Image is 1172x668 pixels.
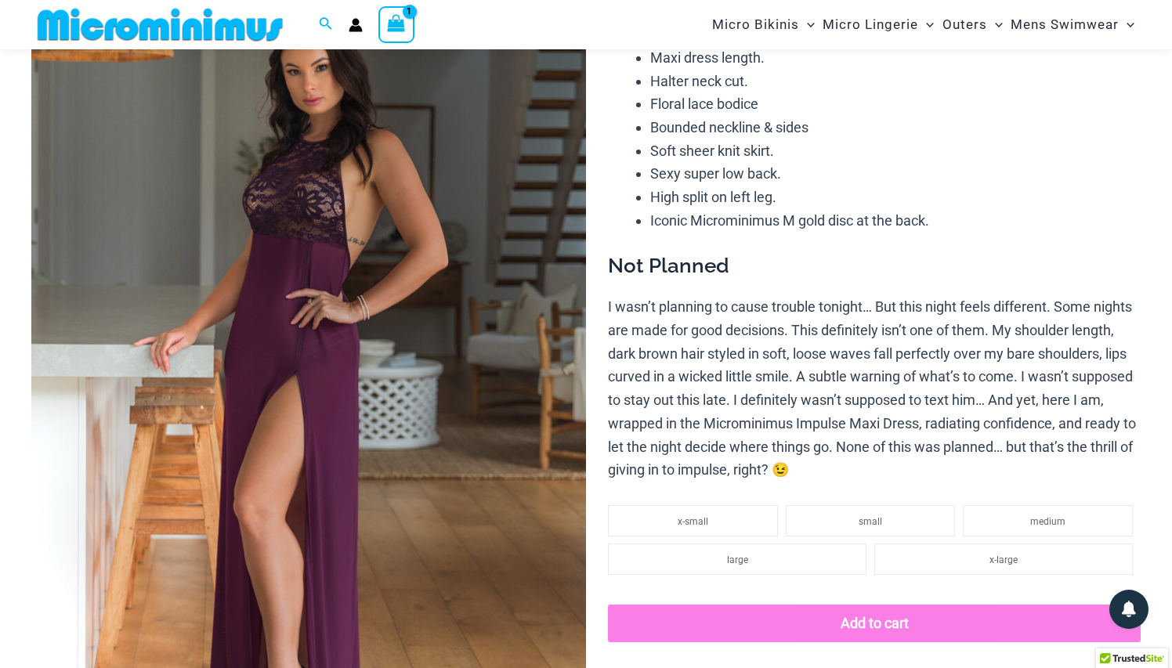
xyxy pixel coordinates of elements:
a: Micro LingerieMenu ToggleMenu Toggle [819,5,938,45]
button: Add to cart [608,605,1141,642]
span: Menu Toggle [918,5,934,45]
li: small [786,505,956,536]
li: large [608,543,866,575]
p: I wasn’t planning to cause trouble tonight… But this night feels different. Some nights are made ... [608,295,1141,482]
li: Soft sheer knit skirt. [650,139,1141,163]
img: MM SHOP LOGO FLAT [31,7,289,42]
nav: Site Navigation [706,2,1141,47]
span: Outers [942,5,987,45]
span: Menu Toggle [1119,5,1134,45]
li: x-small [608,505,778,536]
a: Account icon link [349,18,363,32]
span: large [727,554,748,565]
span: x-small [678,516,708,527]
h3: Not Planned [608,253,1141,280]
li: Halter neck cut. [650,70,1141,93]
span: Mens Swimwear [1011,5,1119,45]
li: x-large [874,543,1133,575]
a: Search icon link [319,15,333,34]
span: Menu Toggle [987,5,1003,45]
span: Micro Bikinis [712,5,799,45]
span: medium [1030,516,1065,527]
li: Maxi dress length. [650,46,1141,70]
li: medium [963,505,1133,536]
a: Mens SwimwearMenu ToggleMenu Toggle [1007,5,1138,45]
li: High split on left leg. [650,186,1141,209]
li: Sexy super low back. [650,162,1141,186]
li: Iconic Microminimus M gold disc at the back. [650,209,1141,233]
a: View Shopping Cart, 1 items [378,6,414,42]
span: x-large [989,554,1018,565]
a: OutersMenu ToggleMenu Toggle [939,5,1007,45]
span: Micro Lingerie [823,5,918,45]
a: Micro BikinisMenu ToggleMenu Toggle [708,5,819,45]
li: Floral lace bodice [650,92,1141,116]
li: Bounded neckline & sides [650,116,1141,139]
span: Menu Toggle [799,5,815,45]
span: small [859,516,882,527]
